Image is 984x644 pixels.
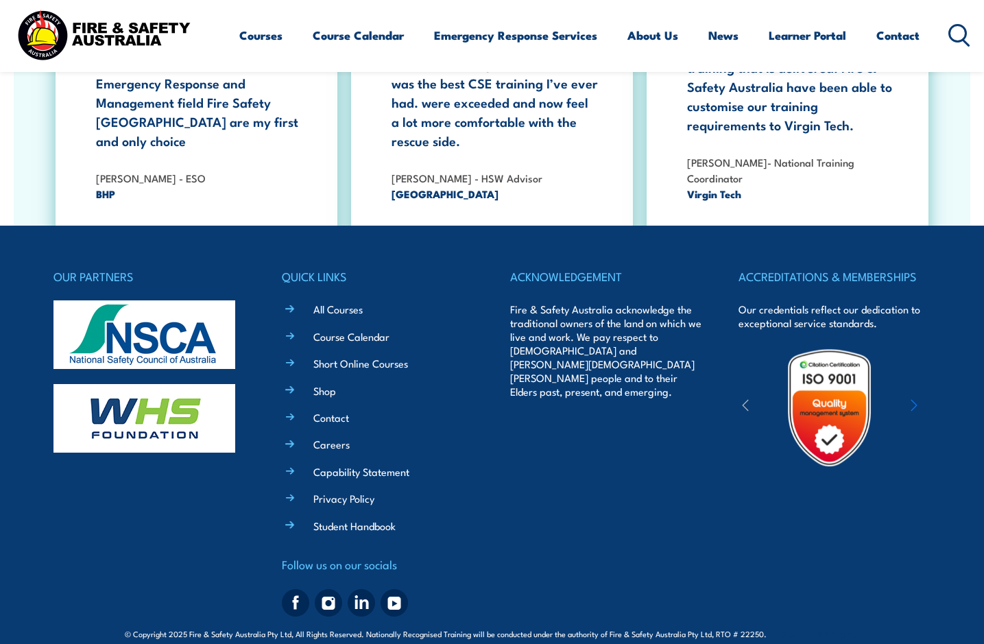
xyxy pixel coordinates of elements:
strong: [PERSON_NAME]- National Training Coordinator [687,154,854,185]
span: [GEOGRAPHIC_DATA] [392,186,599,202]
a: Contact [313,410,349,425]
img: nsca-logo-footer [53,300,235,369]
h4: QUICK LINKS [282,267,474,286]
span: BHP [96,186,303,202]
p: Our credentials reflect our dedication to exceptional service standards. [739,302,931,330]
a: Careers [313,437,350,451]
a: Student Handbook [313,518,396,533]
span: © Copyright 2025 Fire & Safety Australia Pty Ltd, All Rights Reserved. Nationally Recognised Trai... [125,627,859,640]
h4: ACCREDITATIONS & MEMBERSHIPS [739,267,931,286]
h4: ACKNOWLEDGEMENT [510,267,702,286]
a: Course Calendar [313,329,389,344]
a: All Courses [313,302,363,316]
a: KND Digital [811,626,859,640]
img: Untitled design (19) [769,348,889,468]
a: About Us [627,17,678,53]
a: Emergency Response Services [434,17,597,53]
a: Capability Statement [313,464,409,479]
strong: [PERSON_NAME] - HSW Advisor [392,170,542,185]
a: News [708,17,739,53]
p: The reason that we keep coming back is the focus on quality of training that is delivered. Fire &... [687,19,894,134]
a: Courses [239,17,283,53]
strong: [PERSON_NAME] - ESO [96,170,206,185]
a: Learner Portal [769,17,846,53]
a: Privacy Policy [313,491,374,505]
a: Course Calendar [313,17,404,53]
span: Virgin Tech [687,186,894,202]
p: Fire & Safety Australia acknowledge the traditional owners of the land on which we live and work.... [510,302,702,398]
a: Shop [313,383,336,398]
img: whs-logo-footer [53,384,235,453]
a: Short Online Courses [313,356,408,370]
span: Site: [782,628,859,639]
h4: Follow us on our socials [282,555,474,574]
p: For any of my future training and educational needs in the Emergency Response and Management fiel... [96,35,303,150]
h4: OUR PARTNERS [53,267,245,286]
a: Contact [876,17,920,53]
